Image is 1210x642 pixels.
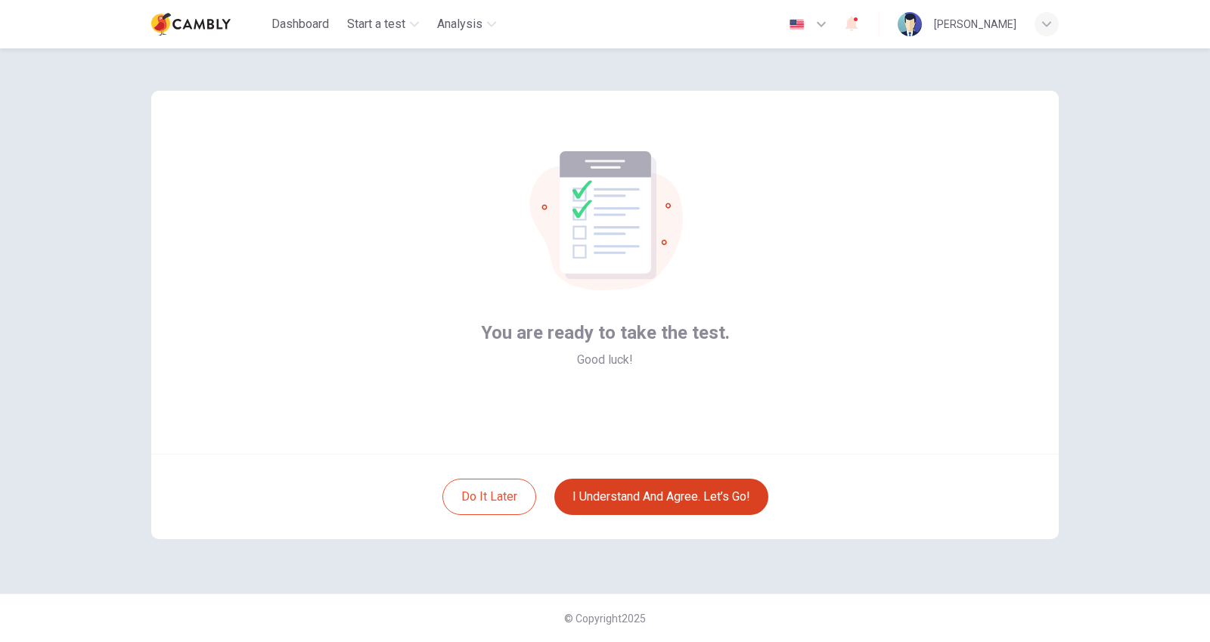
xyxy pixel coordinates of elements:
img: Profile picture [898,12,922,36]
button: I understand and agree. Let’s go! [554,479,768,515]
button: Do it later [442,479,536,515]
span: Analysis [437,15,482,33]
div: [PERSON_NAME] [934,15,1016,33]
img: Cambly logo [151,9,231,39]
button: Dashboard [265,11,335,38]
span: Start a test [347,15,405,33]
span: © Copyright 2025 [564,613,646,625]
span: Good luck! [577,351,633,369]
button: Start a test [341,11,425,38]
span: Dashboard [271,15,329,33]
span: You are ready to take the test. [481,321,730,345]
img: en [787,19,806,30]
button: Analysis [431,11,502,38]
a: Cambly logo [151,9,265,39]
